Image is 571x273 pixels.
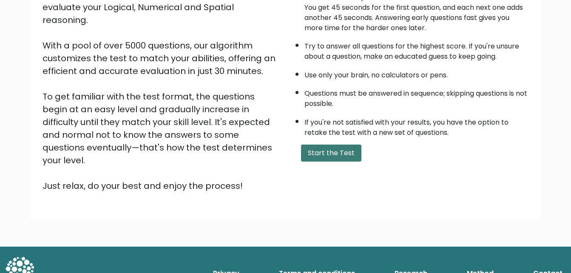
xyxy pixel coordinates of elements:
li: If you're not satisfied with your results, you have the option to retake the test with a new set ... [304,113,529,138]
li: Try to answer all questions for the highest score. If you're unsure about a question, make an edu... [304,37,529,62]
li: Questions must be answered in sequence; skipping questions is not possible. [304,84,529,109]
li: Use only your brain, no calculators or pens. [304,66,529,80]
button: Start the Test [301,145,361,162]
